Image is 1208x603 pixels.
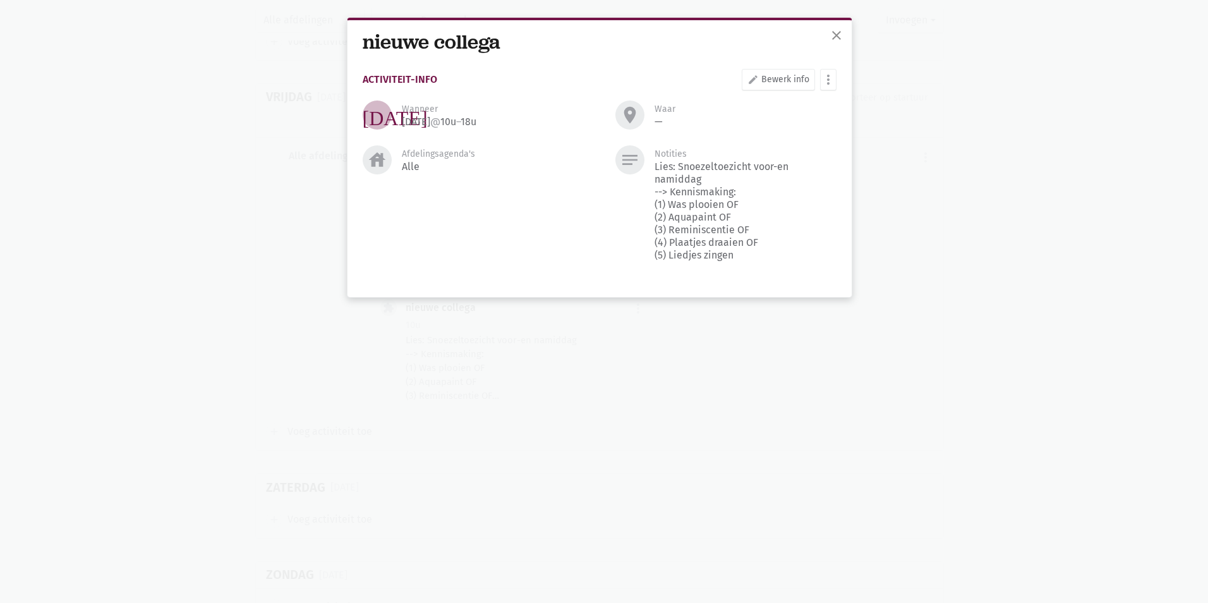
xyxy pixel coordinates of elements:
[655,148,687,161] div: Notities
[363,28,500,55] a: nieuwe collega
[402,148,475,161] div: Afdelingsagenda's
[824,23,849,51] button: sluiten
[747,74,759,85] i: edit
[402,116,476,128] div: [DATE] 10u 18u
[620,105,640,125] i: room
[402,161,420,173] div: Alle
[655,161,836,262] div: Lies: Snoezeltoezicht voor-en namiddag --> Kennismaking: (1) Was plooien OF (2) Aquapaint OF (3) ...
[430,116,440,128] span: @
[655,103,675,116] div: Waar
[363,105,428,125] i: [DATE]
[367,150,387,170] i: house
[363,75,437,84] div: Activiteit-info
[620,150,640,170] i: notes
[402,103,438,116] div: Wanneer
[655,116,663,128] div: —
[742,69,815,90] a: Bewerk info
[456,116,461,128] span: –
[829,28,844,43] span: close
